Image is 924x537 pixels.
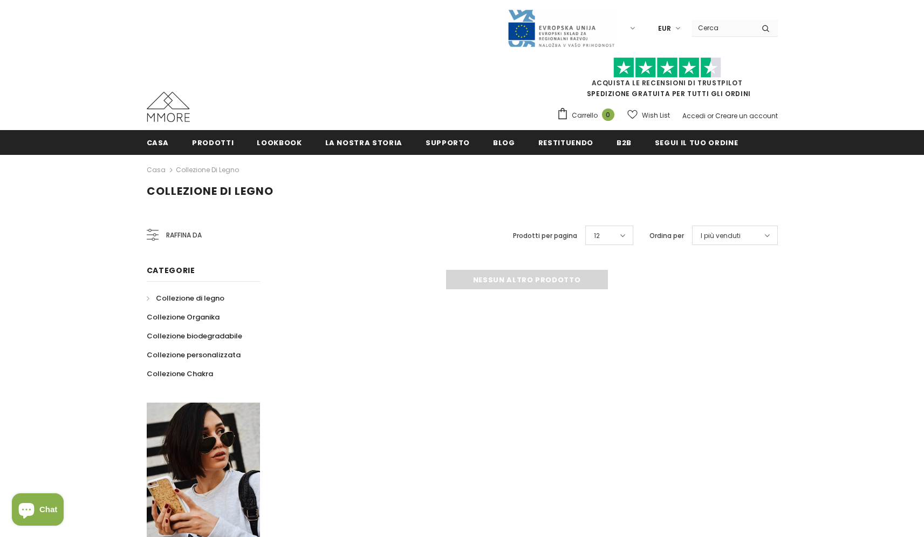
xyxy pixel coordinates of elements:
a: Restituendo [538,130,593,154]
span: Wish List [642,110,670,121]
a: Collezione di legno [147,289,224,308]
span: Collezione Organika [147,312,220,322]
span: La nostra storia [325,138,402,148]
a: Wish List [627,106,670,125]
span: B2B [617,138,632,148]
a: Acquista le recensioni di TrustPilot [592,78,743,87]
input: Search Site [692,20,754,36]
span: Collezione di legno [156,293,224,303]
a: Carrello 0 [557,107,620,124]
span: Collezione personalizzata [147,350,241,360]
span: Segui il tuo ordine [655,138,738,148]
span: 0 [602,108,614,121]
a: Collezione personalizzata [147,345,241,364]
label: Prodotti per pagina [513,230,577,241]
span: supporto [426,138,470,148]
a: Collezione Chakra [147,364,213,383]
img: Javni Razpis [507,9,615,48]
span: EUR [658,23,671,34]
span: I più venduti [701,230,741,241]
span: Categorie [147,265,195,276]
inbox-online-store-chat: Shopify online store chat [9,493,67,528]
span: Casa [147,138,169,148]
span: Prodotti [192,138,234,148]
span: Lookbook [257,138,302,148]
a: Lookbook [257,130,302,154]
a: Accedi [682,111,706,120]
a: Segui il tuo ordine [655,130,738,154]
img: Casi MMORE [147,92,190,122]
a: Casa [147,164,166,176]
span: Collezione di legno [147,183,273,199]
a: Javni Razpis [507,23,615,32]
span: Collezione biodegradabile [147,331,242,341]
span: Blog [493,138,515,148]
span: 12 [594,230,600,241]
a: Creare un account [715,111,778,120]
span: or [707,111,714,120]
a: B2B [617,130,632,154]
img: Fidati di Pilot Stars [613,57,721,78]
span: Raffina da [166,229,202,241]
a: Prodotti [192,130,234,154]
span: SPEDIZIONE GRATUITA PER TUTTI GLI ORDINI [557,62,778,98]
a: Collezione Organika [147,308,220,327]
a: Blog [493,130,515,154]
a: supporto [426,130,470,154]
a: Collezione biodegradabile [147,327,242,345]
a: La nostra storia [325,130,402,154]
span: Collezione Chakra [147,369,213,379]
a: Collezione di legno [176,165,239,174]
span: Carrello [572,110,598,121]
a: Casa [147,130,169,154]
label: Ordina per [649,230,684,241]
span: Restituendo [538,138,593,148]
